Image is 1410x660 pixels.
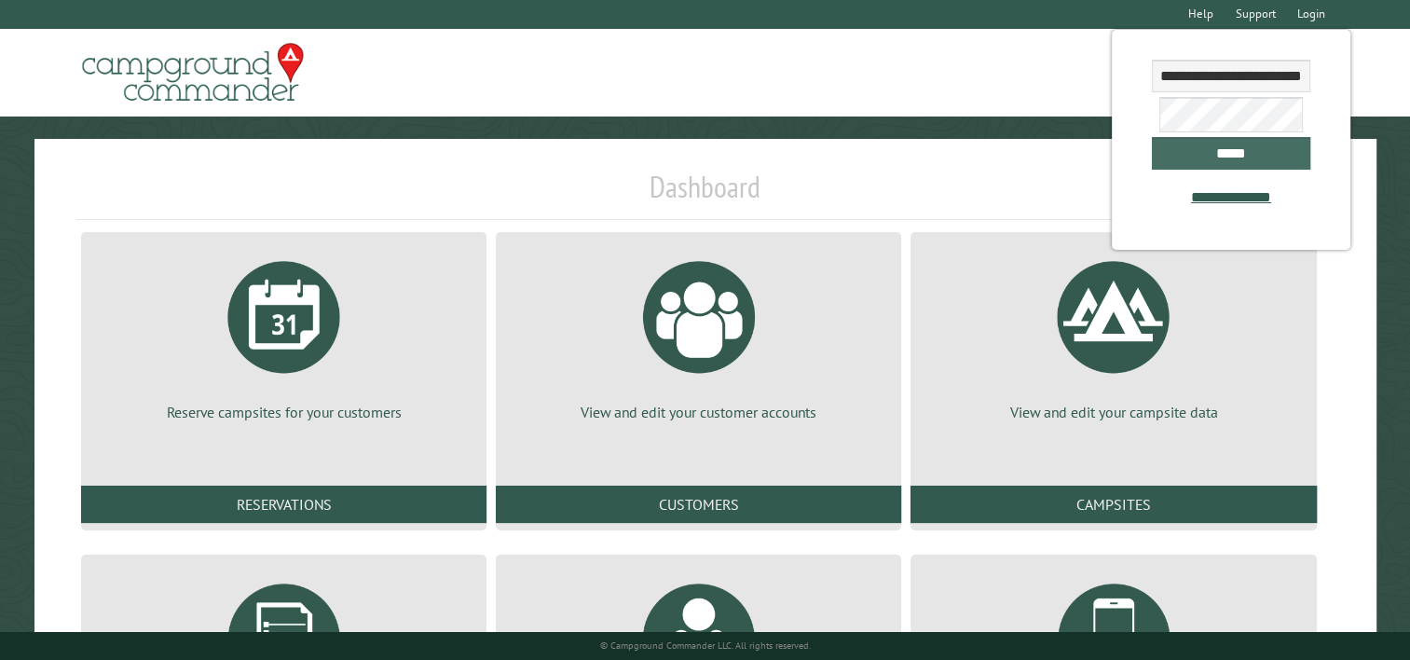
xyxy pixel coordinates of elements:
p: View and edit your customer accounts [518,402,879,422]
p: Reserve campsites for your customers [103,402,464,422]
img: Campground Commander [76,36,309,109]
a: Reservations [81,486,486,523]
a: Campsites [910,486,1316,523]
a: Reserve campsites for your customers [103,247,464,422]
a: View and edit your customer accounts [518,247,879,422]
a: Customers [496,486,901,523]
h1: Dashboard [76,169,1334,220]
p: View and edit your campsite data [933,402,1294,422]
a: View and edit your campsite data [933,247,1294,422]
small: © Campground Commander LLC. All rights reserved. [600,639,811,652]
